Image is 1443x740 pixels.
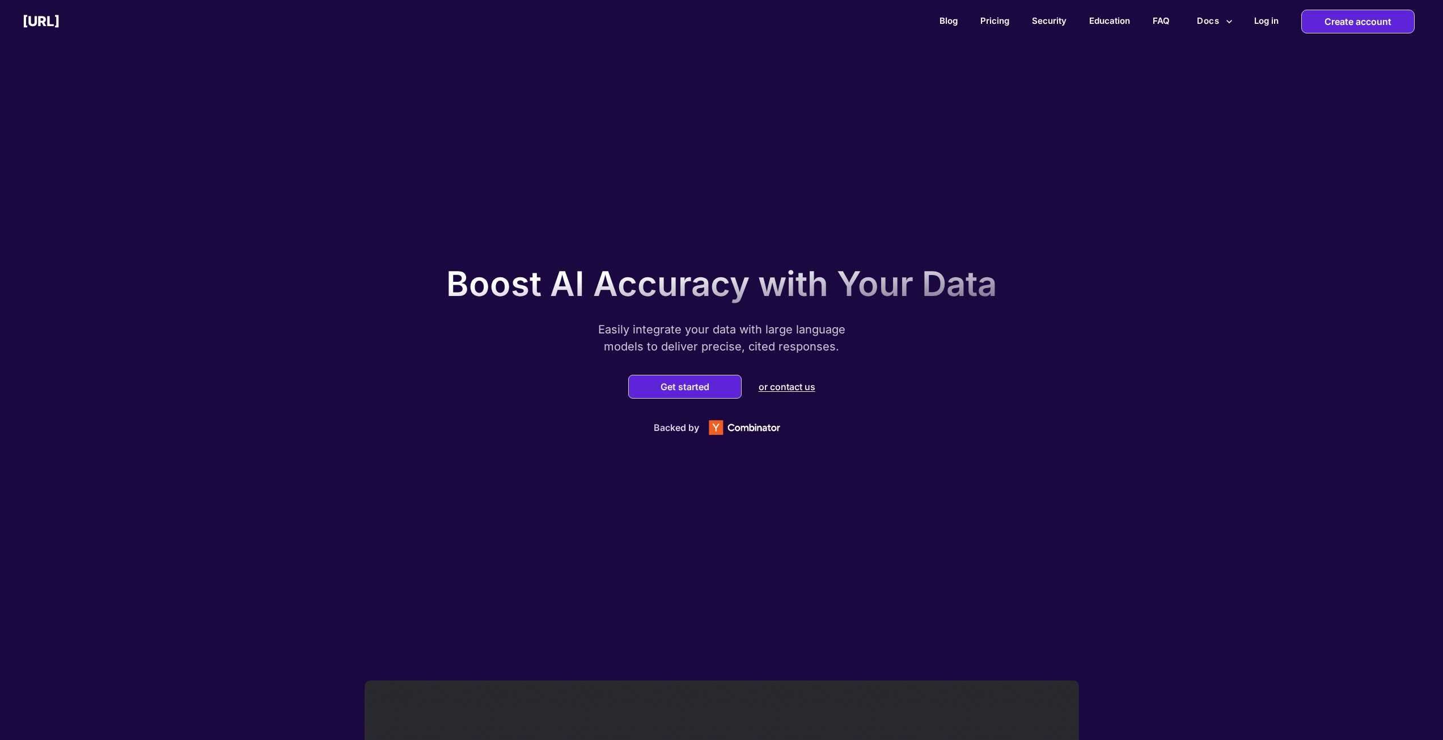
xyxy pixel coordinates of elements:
[1324,10,1391,33] p: Create account
[657,381,713,392] button: Get started
[446,263,997,304] p: Boost AI Accuracy with Your Data
[1254,15,1279,26] h2: Log in
[654,422,699,433] p: Backed by
[23,13,60,29] h2: [URL]
[580,321,864,355] p: Easily integrate your data with large language models to deliver precise, cited responses.
[980,15,1009,26] a: Pricing
[699,414,790,441] img: Y Combinator logo
[940,15,958,26] a: Blog
[759,381,815,392] p: or contact us
[1032,15,1067,26] a: Security
[1192,10,1237,32] button: more
[1089,15,1130,26] a: Education
[1153,15,1170,26] a: FAQ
